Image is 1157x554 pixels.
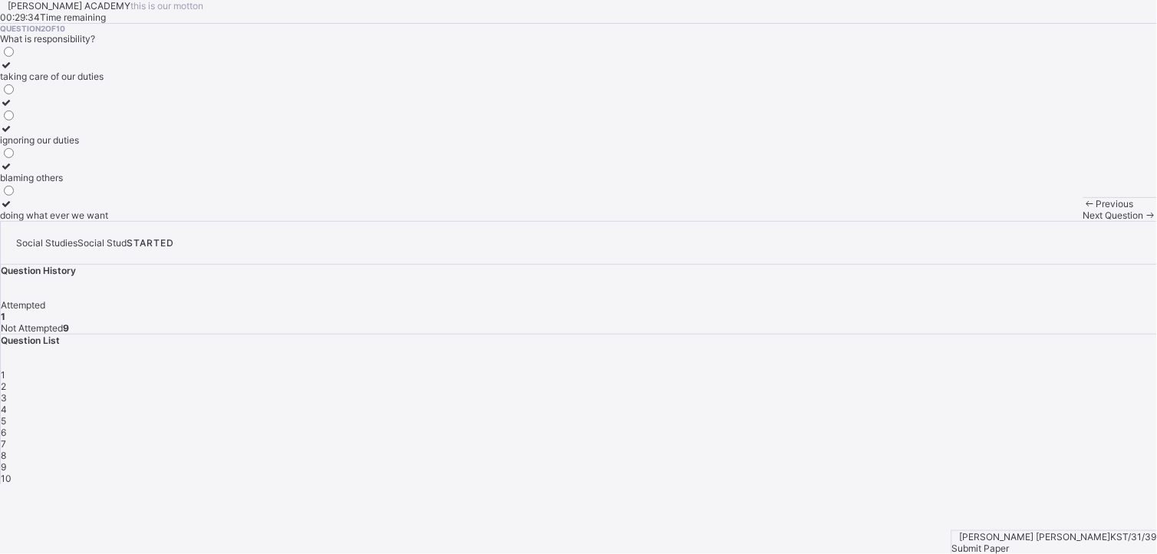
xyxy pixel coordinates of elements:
span: Submit Paper [952,542,1010,554]
b: 9 [63,322,69,334]
span: Question List [1,335,60,346]
span: Next Question [1083,209,1144,221]
span: KST/31/39 [1111,531,1157,542]
span: Social Studies [16,237,77,249]
span: 10 [1,473,12,484]
span: 2 [1,381,6,392]
span: 4 [1,404,7,415]
span: 8 [1,450,6,461]
span: 1 [1,369,5,381]
span: Not Attempted [1,322,63,334]
span: 5 [1,415,6,427]
span: Time remaining [40,12,106,23]
span: Question History [1,265,76,276]
span: Attempted [1,299,45,311]
span: Social Stud [77,237,127,249]
span: Previous [1096,198,1134,209]
span: 7 [1,438,6,450]
span: STARTED [127,237,174,249]
span: 9 [1,461,6,473]
b: 1 [1,311,5,322]
span: [PERSON_NAME] [PERSON_NAME] [960,531,1111,542]
span: 3 [1,392,7,404]
span: 6 [1,427,6,438]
